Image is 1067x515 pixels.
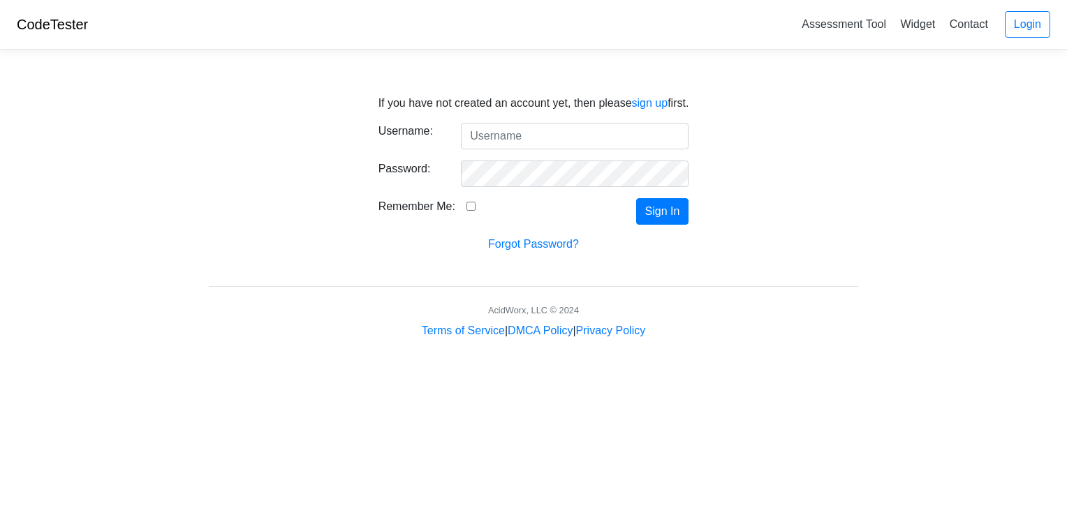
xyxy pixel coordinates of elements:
[632,97,668,109] a: sign up
[422,324,505,336] a: Terms of Service
[368,161,451,181] label: Password:
[488,238,579,250] a: Forgot Password?
[944,13,994,36] a: Contact
[636,198,689,225] button: Sign In
[1005,11,1050,38] a: Login
[378,198,455,215] label: Remember Me:
[895,13,941,36] a: Widget
[422,322,645,339] div: | |
[488,304,579,317] div: AcidWorx, LLC © 2024
[461,123,689,149] input: Username
[796,13,892,36] a: Assessment Tool
[508,324,573,336] a: DMCA Policy
[368,123,451,144] label: Username:
[17,17,88,32] a: CodeTester
[378,95,689,112] p: If you have not created an account yet, then please first.
[576,324,646,336] a: Privacy Policy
